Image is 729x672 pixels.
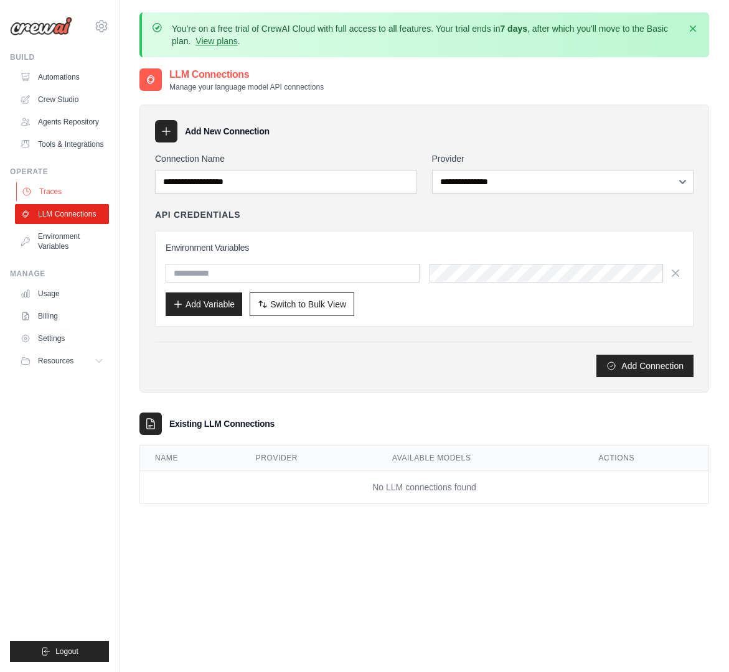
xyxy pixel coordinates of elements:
[10,269,109,279] div: Manage
[155,152,417,165] label: Connection Name
[15,90,109,110] a: Crew Studio
[55,646,78,656] span: Logout
[10,52,109,62] div: Build
[15,134,109,154] a: Tools & Integrations
[185,125,270,138] h3: Add New Connection
[140,446,241,471] th: Name
[10,641,109,662] button: Logout
[15,306,109,326] a: Billing
[166,292,242,316] button: Add Variable
[241,446,377,471] th: Provider
[169,82,324,92] p: Manage your language model API connections
[10,17,72,35] img: Logo
[172,22,679,47] p: You're on a free trial of CrewAI Cloud with full access to all features. Your trial ends in , aft...
[15,284,109,304] a: Usage
[500,24,527,34] strong: 7 days
[166,241,683,254] h3: Environment Variables
[15,351,109,371] button: Resources
[10,167,109,177] div: Operate
[16,182,110,202] a: Traces
[15,226,109,256] a: Environment Variables
[195,36,237,46] a: View plans
[270,298,346,310] span: Switch to Bulk View
[596,355,694,377] button: Add Connection
[155,208,240,221] h4: API Credentials
[15,67,109,87] a: Automations
[432,152,694,165] label: Provider
[15,329,109,348] a: Settings
[169,67,324,82] h2: LLM Connections
[169,418,275,430] h3: Existing LLM Connections
[250,292,354,316] button: Switch to Bulk View
[584,446,709,471] th: Actions
[140,471,708,504] td: No LLM connections found
[377,446,584,471] th: Available Models
[38,356,73,366] span: Resources
[15,204,109,224] a: LLM Connections
[15,112,109,132] a: Agents Repository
